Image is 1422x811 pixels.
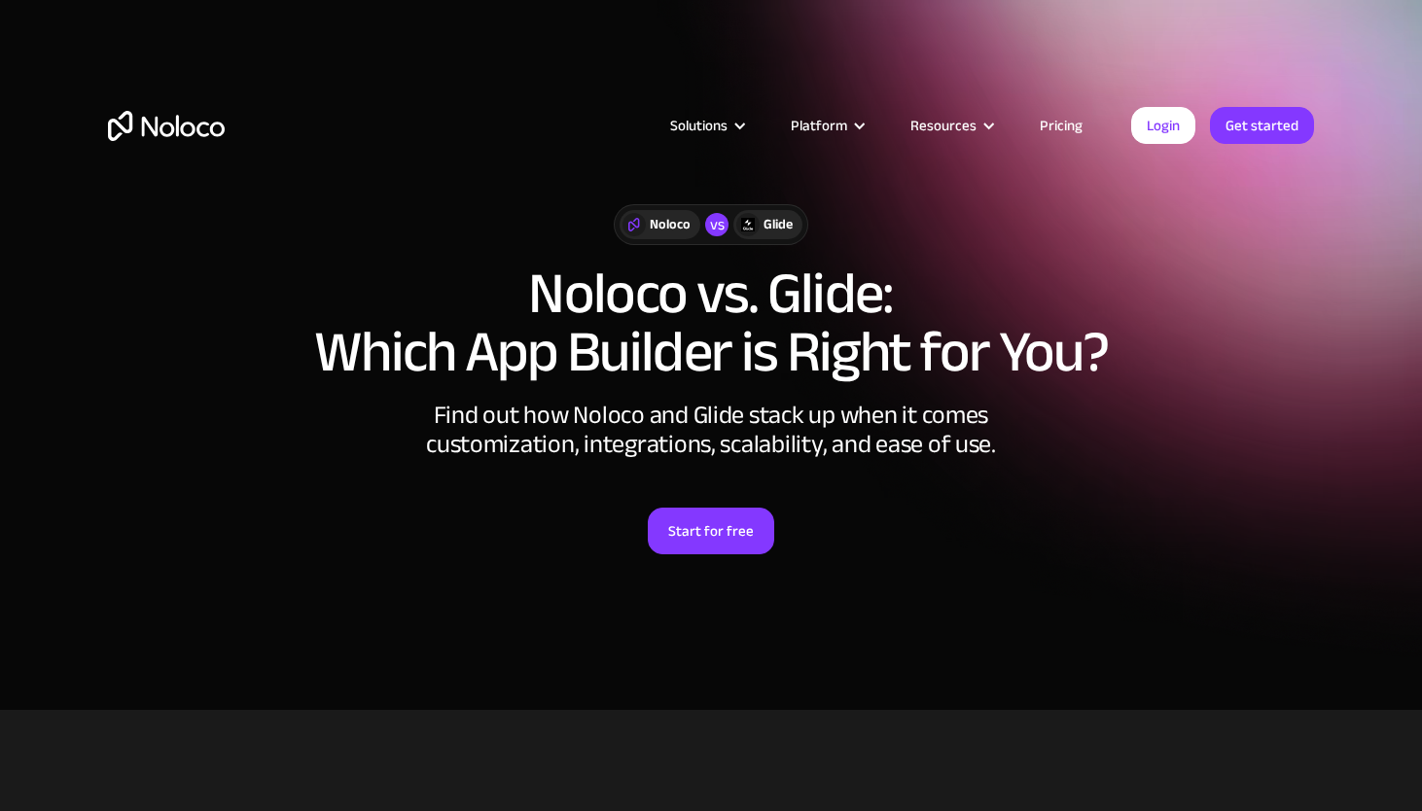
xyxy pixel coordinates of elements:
[1131,107,1195,144] a: Login
[910,113,977,138] div: Resources
[650,214,691,235] div: Noloco
[705,213,729,236] div: vs
[648,508,774,554] a: Start for free
[646,113,766,138] div: Solutions
[886,113,1015,138] div: Resources
[1015,113,1107,138] a: Pricing
[1210,107,1314,144] a: Get started
[766,113,886,138] div: Platform
[419,401,1003,459] div: Find out how Noloco and Glide stack up when it comes customization, integrations, scalability, an...
[764,214,793,235] div: Glide
[791,113,847,138] div: Platform
[670,113,728,138] div: Solutions
[108,111,225,141] a: home
[108,264,1314,381] h1: Noloco vs. Glide: Which App Builder is Right for You?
